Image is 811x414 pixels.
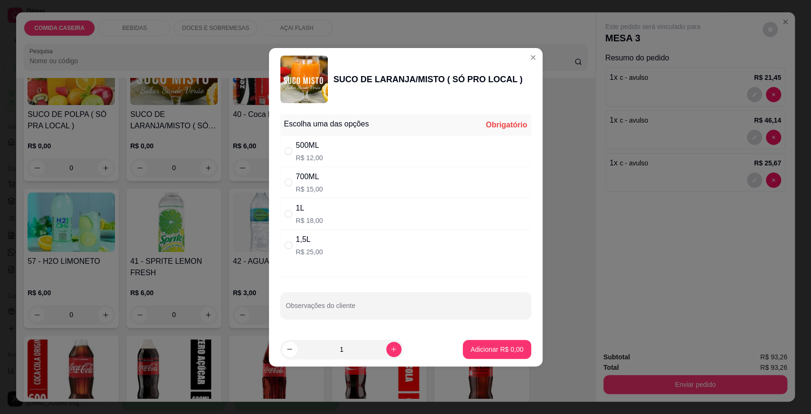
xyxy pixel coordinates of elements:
[296,171,323,183] div: 700ML
[296,247,323,257] p: R$ 25,00
[296,216,323,225] p: R$ 18,00
[284,118,369,130] div: Escolha uma das opções
[286,305,525,314] input: Observações do cliente
[296,140,323,151] div: 500ML
[296,184,323,194] p: R$ 15,00
[296,234,323,245] div: 1,5L
[280,56,328,103] img: product-image
[486,119,527,131] div: Obrigatório
[334,73,523,86] div: SUCO DE LARANJA/MISTO ( SÓ PRO LOCAL )
[386,342,401,357] button: increase-product-quantity
[463,340,531,359] button: Adicionar R$ 0,00
[296,202,323,214] div: 1L
[282,342,297,357] button: decrease-product-quantity
[470,345,523,354] p: Adicionar R$ 0,00
[296,153,323,163] p: R$ 12,00
[525,50,541,65] button: Close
